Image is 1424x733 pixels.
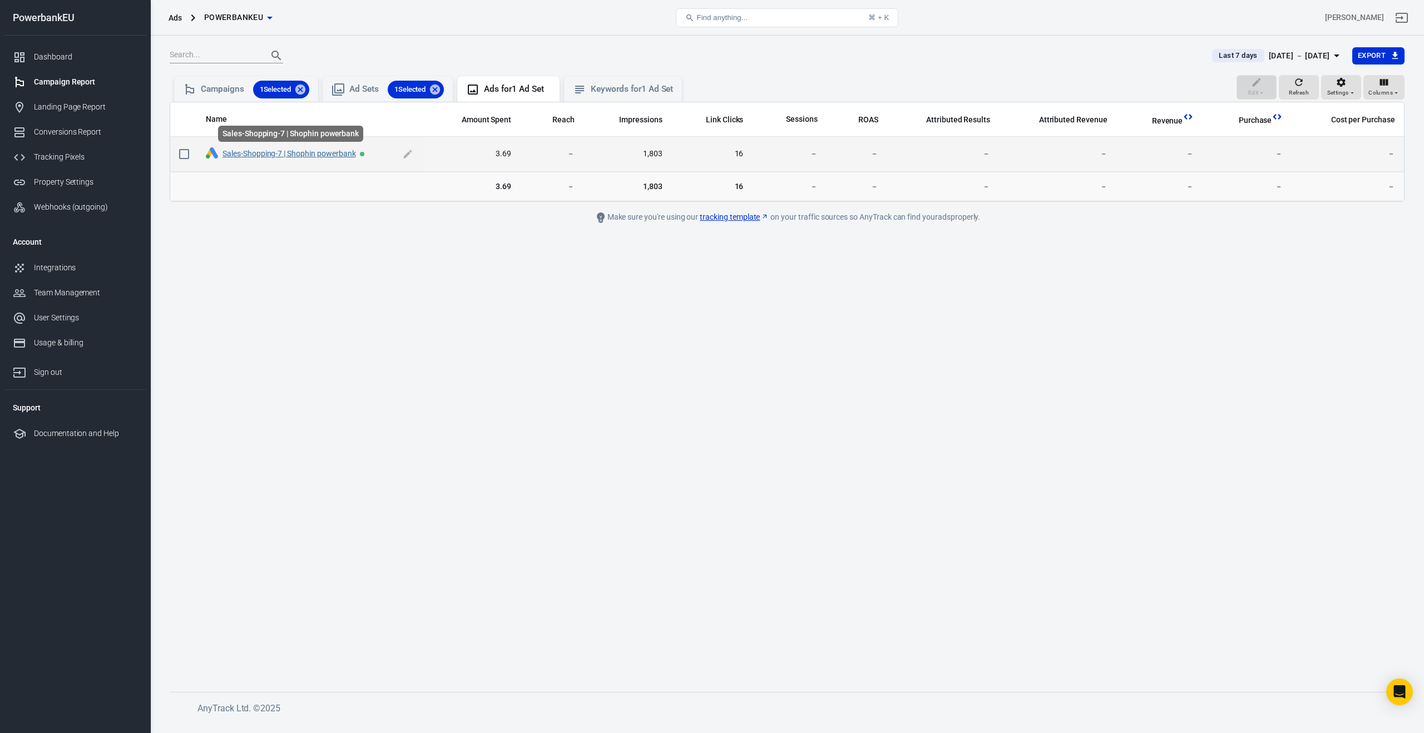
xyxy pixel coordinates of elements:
div: Campaign Report [34,76,137,88]
div: Ads for 1 Ad Set [484,83,551,95]
span: The number of times your ads were on screen. [619,113,662,126]
a: Usage & billing [4,330,146,355]
span: － [529,181,575,192]
span: 16 [680,148,744,160]
span: 16 [680,181,744,192]
span: Revenue [1152,116,1183,127]
span: Sessions [786,114,818,125]
span: PowerbankEU [204,11,263,24]
span: 1,803 [592,181,662,192]
span: The number of clicks on links within the ad that led to advertiser-specified destinations [691,113,744,126]
span: 1,803 [592,148,662,160]
button: Export [1352,47,1405,65]
a: Landing Page Report [4,95,146,120]
div: ⌘ + K [868,13,889,22]
input: Search... [170,48,259,63]
a: Webhooks (outgoing) [4,195,146,220]
span: Columns [1368,88,1393,98]
div: User Settings [34,312,137,324]
div: Team Management [34,287,137,299]
button: Settings [1321,75,1361,100]
button: Columns [1363,75,1405,100]
div: Google Ads [206,147,218,160]
span: － [1212,148,1283,160]
div: Usage & billing [34,337,137,349]
span: Sessions [772,114,818,125]
span: － [1125,148,1194,160]
div: Make sure you're using our on your traffic sources so AnyTrack can find your ads properly. [537,211,1037,224]
a: tracking template [700,211,769,223]
span: － [896,148,990,160]
span: The total conversions attributed according to your ad network (Facebook, Google, etc.) [926,113,990,126]
a: Sign out [1388,4,1415,31]
span: Sales-Shopping-7 | Shophin powerbank [222,150,358,157]
span: The estimated total amount of money you've spent on your campaign, ad set or ad during its schedule. [447,113,512,126]
span: 3.69 [434,181,511,192]
button: Refresh [1279,75,1319,100]
span: Active [360,152,364,156]
li: Account [4,229,146,255]
div: 1Selected [388,81,444,98]
span: Purchase [1239,115,1272,126]
span: The number of times your ads were on screen. [605,113,662,126]
div: Conversions Report [34,126,137,138]
span: 1 Selected [253,84,298,95]
span: Cost per Purchase [1331,115,1395,126]
span: － [1125,181,1194,192]
span: － [1008,181,1107,192]
span: Attributed Revenue [1039,115,1107,126]
span: Attributed Results [926,115,990,126]
span: Link Clicks [706,115,744,126]
a: Conversions Report [4,120,146,145]
a: User Settings [4,305,146,330]
div: Landing Page Report [34,101,137,113]
span: The average cost for each "Purchase" event [1331,113,1395,126]
span: The total revenue attributed according to your ad network (Facebook, Google, etc.) [1025,113,1107,126]
span: Reach [552,115,575,126]
span: The total return on ad spend [844,113,878,126]
span: － [1212,181,1283,192]
span: － [1301,148,1395,160]
a: Tracking Pixels [4,145,146,170]
span: － [761,148,817,160]
li: Support [4,394,146,421]
div: Integrations [34,262,137,274]
span: The estimated total amount of money you've spent on your campaign, ad set or ad during its schedule. [462,113,512,126]
a: Team Management [4,280,146,305]
button: Search [263,42,290,69]
span: ROAS [858,115,878,126]
a: Sales-Shopping-7 | Shophin powerbank [222,149,356,158]
span: － [1301,181,1395,192]
span: － [896,181,990,192]
div: Ads [169,12,182,23]
span: Impressions [619,115,662,126]
span: Refresh [1289,88,1309,98]
div: Keywords for 1 Ad Set [591,83,673,95]
a: Campaign Report [4,70,146,95]
a: Sign out [4,355,146,385]
a: Dashboard [4,44,146,70]
span: － [529,148,575,160]
div: Documentation and Help [34,428,137,439]
span: － [835,181,878,192]
span: The total revenue attributed according to your ad network (Facebook, Google, etc.) [1039,113,1107,126]
div: Tracking Pixels [34,151,137,163]
div: Open Intercom Messenger [1386,678,1413,705]
span: Total revenue calculated by AnyTrack. [1138,114,1183,127]
span: Amount Spent [462,115,512,126]
button: Find anything...⌘ + K [676,8,898,27]
span: Name [206,114,227,125]
span: Name [206,114,241,125]
span: 3.69 [434,148,511,160]
button: PowerbankEU [200,7,276,28]
div: [DATE] － [DATE] [1269,49,1330,63]
span: The number of people who saw your ads at least once. Reach is different from impressions, which m... [538,113,575,126]
button: Last 7 days[DATE] － [DATE] [1203,47,1352,65]
span: Settings [1327,88,1349,98]
div: Account id: euM9DEON [1325,12,1384,23]
a: Property Settings [4,170,146,195]
div: Webhooks (outgoing) [34,201,137,213]
div: PowerbankEU [4,13,146,23]
span: The number of people who saw your ads at least once. Reach is different from impressions, which m... [552,113,575,126]
div: scrollable content [170,102,1404,201]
